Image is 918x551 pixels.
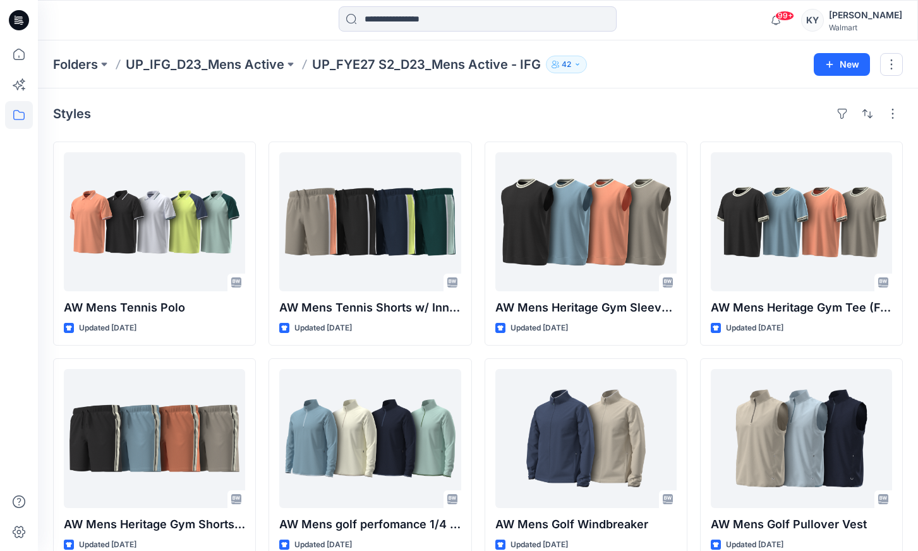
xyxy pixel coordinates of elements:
[294,322,352,335] p: Updated [DATE]
[495,369,677,508] a: AW Mens Golf Windbreaker
[312,56,541,73] p: UP_FYE27 S2_D23_Mens Active - IFG
[711,299,892,317] p: AW Mens Heritage Gym Tee (For S2)
[775,11,794,21] span: 99+
[53,106,91,121] h4: Styles
[279,369,461,508] a: AW Mens golf perfomance 1/4 zip
[829,8,902,23] div: [PERSON_NAME]
[711,516,892,533] p: AW Mens Golf Pullover Vest
[510,322,568,335] p: Updated [DATE]
[53,56,98,73] a: Folders
[279,152,461,291] a: AW Mens Tennis Shorts w/ Inner Shorts
[711,369,892,508] a: AW Mens Golf Pullover Vest
[64,516,245,533] p: AW Mens Heritage Gym Shorts (S2)
[562,58,571,71] p: 42
[126,56,284,73] a: UP_IFG_D23_Mens Active
[279,516,461,533] p: AW Mens golf perfomance 1/4 zip
[64,369,245,508] a: AW Mens Heritage Gym Shorts (S2)
[546,56,587,73] button: 42
[711,152,892,291] a: AW Mens Heritage Gym Tee (For S2)
[64,152,245,291] a: AW Mens Tennis Polo
[79,322,136,335] p: Updated [DATE]
[801,9,824,32] div: KY
[64,299,245,317] p: AW Mens Tennis Polo
[495,152,677,291] a: AW Mens Heritage Gym Sleeveless
[279,299,461,317] p: AW Mens Tennis Shorts w/ Inner Shorts
[495,516,677,533] p: AW Mens Golf Windbreaker
[726,322,783,335] p: Updated [DATE]
[814,53,870,76] button: New
[829,23,902,32] div: Walmart
[495,299,677,317] p: AW Mens Heritage Gym Sleeveless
